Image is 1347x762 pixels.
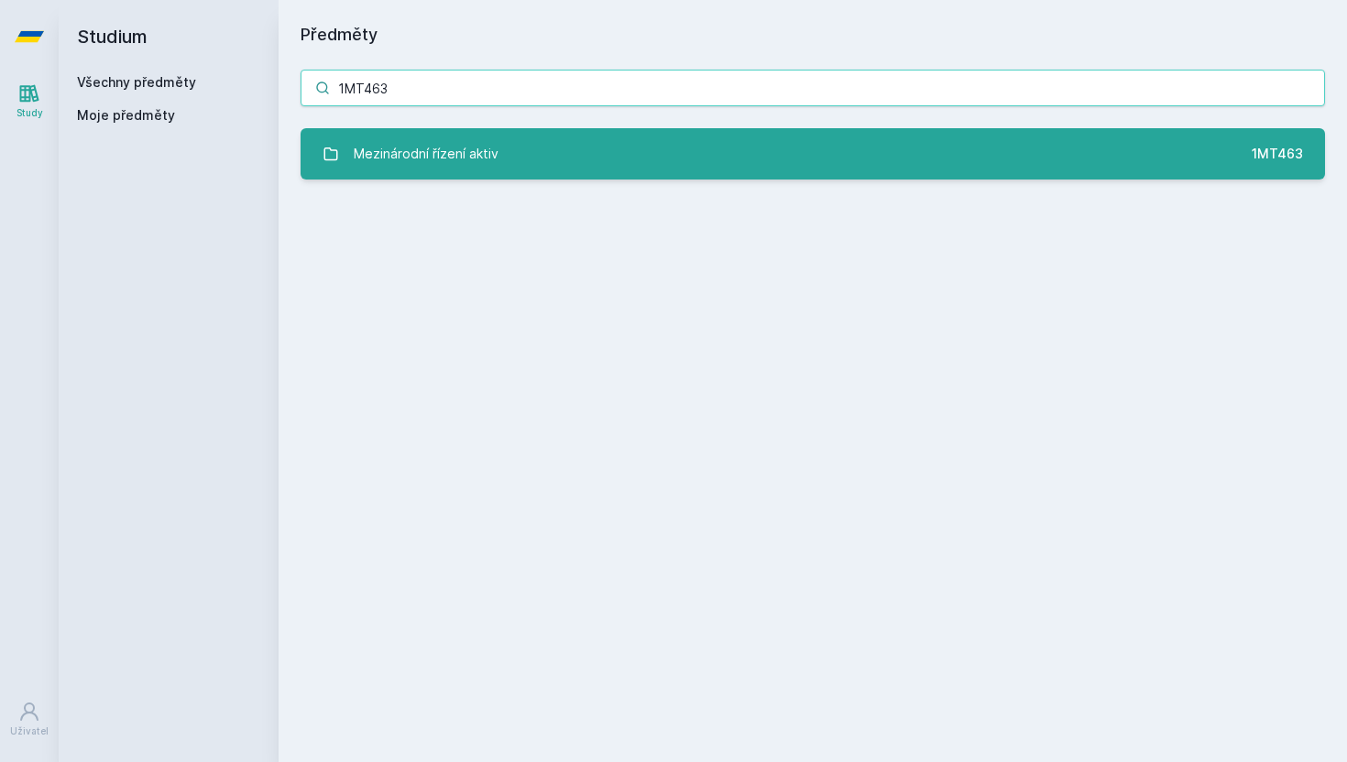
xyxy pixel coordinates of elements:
[77,74,196,90] a: Všechny předměty
[77,106,175,125] span: Moje předměty
[1252,145,1303,163] div: 1MT463
[301,22,1325,48] h1: Předměty
[4,691,55,747] a: Uživatel
[354,136,498,172] div: Mezinárodní řízení aktiv
[301,128,1325,180] a: Mezinárodní řízení aktiv 1MT463
[16,106,43,120] div: Study
[10,724,49,738] div: Uživatel
[4,73,55,129] a: Study
[301,70,1325,106] input: Název nebo ident předmětu…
